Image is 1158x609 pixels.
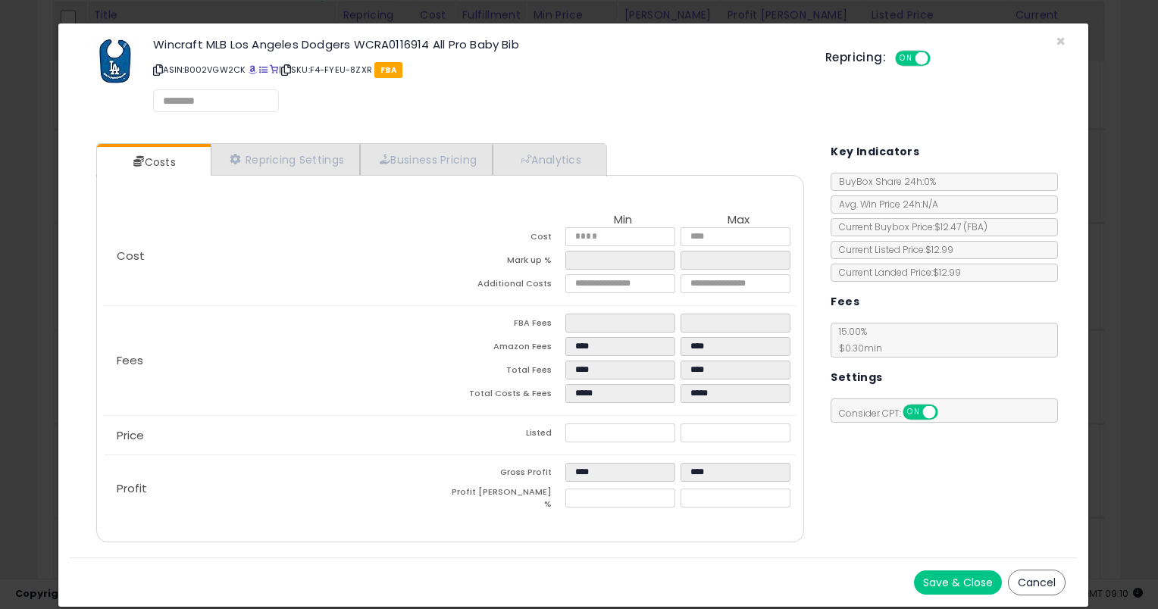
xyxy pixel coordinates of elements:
span: OFF [928,52,952,65]
span: ( FBA ) [963,220,987,233]
button: Cancel [1008,570,1066,595]
p: ASIN: B002VGW2CK | SKU: F4-FYEU-8ZXR [153,58,803,82]
a: Your listing only [270,64,278,76]
a: Business Pricing [360,144,493,175]
span: Current Landed Price: $12.99 [831,266,961,279]
a: Analytics [493,144,605,175]
td: Total Fees [450,361,565,384]
a: All offer listings [259,64,268,76]
h5: Repricing: [825,52,886,64]
span: $12.47 [934,220,987,233]
span: ON [897,52,915,65]
td: FBA Fees [450,314,565,337]
th: Max [681,214,796,227]
p: Cost [105,250,450,262]
button: Save & Close [914,570,1002,595]
td: Amazon Fees [450,337,565,361]
h3: Wincraft MLB Los Angeles Dodgers WCRA0116914 All Pro Baby Bib [153,39,803,50]
h5: Fees [831,292,859,311]
h5: Key Indicators [831,142,919,161]
td: Cost [450,227,565,251]
td: Additional Costs [450,274,565,298]
span: ON [905,406,924,419]
span: 15.00 % [831,325,882,354]
p: Price [105,429,450,442]
h5: Settings [831,368,882,387]
th: Min [565,214,681,227]
p: Fees [105,354,450,367]
span: Current Listed Price: $12.99 [831,243,953,256]
a: Repricing Settings [211,144,361,175]
td: Gross Profit [450,463,565,486]
span: FBA [374,62,402,78]
span: Current Buybox Price: [831,220,987,233]
p: Profit [105,483,450,495]
td: Listed [450,423,565,447]
span: BuyBox Share 24h: 0% [831,175,936,188]
a: BuyBox page [249,64,257,76]
span: × [1056,30,1066,52]
td: Profit [PERSON_NAME] % [450,486,565,514]
span: $0.30 min [831,342,882,354]
span: Consider CPT: [831,407,958,420]
td: Total Costs & Fees [450,384,565,408]
span: OFF [936,406,960,419]
a: Costs [97,147,209,177]
span: Avg. Win Price 24h: N/A [831,198,938,211]
td: Mark up % [450,251,565,274]
img: 41T+MDW-UUL._SL60_.jpg [92,39,138,84]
